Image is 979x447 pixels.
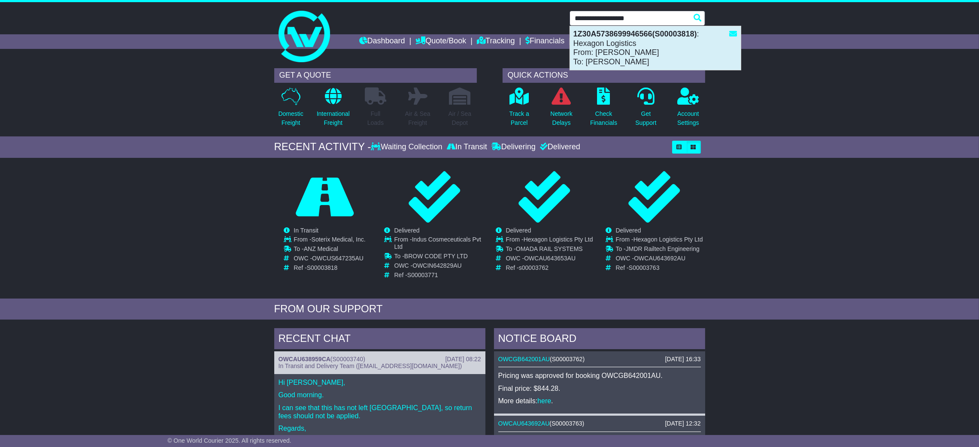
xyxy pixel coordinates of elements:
[279,391,481,399] p: Good morning.
[635,87,657,132] a: GetSupport
[294,236,365,245] td: From -
[524,236,593,243] span: Hexagon Logistics Pty Ltd
[506,227,531,234] span: Delivered
[294,255,365,264] td: OWC -
[279,356,481,363] div: ( )
[615,255,703,264] td: OWC -
[445,142,489,152] div: In Transit
[294,264,365,272] td: Ref -
[615,236,703,245] td: From -
[365,109,386,127] p: Full Loads
[498,420,550,427] a: OWCAU643692AU
[626,245,700,252] span: JMDR Railtech Engineering
[552,420,582,427] span: S00003763
[634,255,685,262] span: OWCAU643692AU
[394,262,485,272] td: OWC -
[506,236,593,245] td: From -
[570,26,741,70] div: : Hexagon Logistics From: [PERSON_NAME] To: [PERSON_NAME]
[525,34,564,49] a: Financials
[509,87,530,132] a: Track aParcel
[279,356,330,362] a: OWCAU638959CA
[279,424,481,432] p: Regards,
[489,142,538,152] div: Delivering
[304,245,338,252] span: ANZ Medical
[445,356,481,363] div: [DATE] 08:22
[294,227,318,234] span: In Transit
[494,328,705,351] div: NOTICE BOARD
[665,356,700,363] div: [DATE] 16:33
[394,236,481,250] span: Indus Cosmeceuticals Pvt Ltd
[333,356,364,362] span: S00003740
[278,109,303,127] p: Domestic Freight
[498,420,701,427] div: ( )
[279,362,462,369] span: In Transit and Delivery Team ([EMAIL_ADDRESS][DOMAIN_NAME])
[449,109,472,127] p: Air / Sea Depot
[405,109,430,127] p: Air & Sea Freight
[415,34,466,49] a: Quote/Book
[516,245,583,252] span: OMADA RAIL SYSTEMS
[498,356,550,362] a: OWCGB642001AU
[615,227,641,234] span: Delivered
[274,328,485,351] div: RECENT CHAT
[394,253,485,262] td: To -
[498,384,701,393] p: Final price: $844.28.
[407,272,438,278] span: S00003771
[552,356,583,362] span: S00003762
[538,142,580,152] div: Delivered
[550,109,572,127] p: Network Delays
[506,264,593,272] td: Ref -
[590,87,618,132] a: CheckFinancials
[279,404,481,420] p: I can see that this has not left [GEOGRAPHIC_DATA], so return fees should not be applied.
[629,264,660,271] span: S00003763
[404,253,468,260] span: BROW CODE PTY LTD
[167,437,291,444] span: © One World Courier 2025. All rights reserved.
[509,109,529,127] p: Track a Parcel
[278,87,303,132] a: DomesticFreight
[307,264,338,271] span: S00003818
[498,397,701,405] p: More details: .
[312,255,364,262] span: OWCUS647235AU
[665,420,700,427] div: [DATE] 12:32
[274,141,371,153] div: RECENT ACTIVITY -
[394,227,420,234] span: Delivered
[498,356,701,363] div: ( )
[294,245,365,255] td: To -
[371,142,444,152] div: Waiting Collection
[498,371,701,380] p: Pricing was approved for booking OWCGB642001AU.
[550,87,573,132] a: NetworkDelays
[633,236,703,243] span: Hexagon Logistics Pty Ltd
[506,245,593,255] td: To -
[615,264,703,272] td: Ref -
[316,87,350,132] a: InternationalFreight
[506,255,593,264] td: OWC -
[477,34,515,49] a: Tracking
[274,68,477,83] div: GET A QUOTE
[677,109,699,127] p: Account Settings
[317,109,350,127] p: International Freight
[412,262,461,269] span: OWCIN642829AU
[519,264,549,271] span: s00003762
[274,303,705,315] div: FROM OUR SUPPORT
[394,272,485,279] td: Ref -
[359,34,405,49] a: Dashboard
[537,397,551,405] a: here
[590,109,617,127] p: Check Financials
[677,87,700,132] a: AccountSettings
[635,109,656,127] p: Get Support
[312,236,366,243] span: Soterix Medical, Inc.
[279,378,481,387] p: Hi [PERSON_NAME],
[573,30,697,38] strong: 1Z30A5738699946566(S00003818)
[615,245,703,255] td: To -
[524,255,576,262] span: OWCAU643653AU
[503,68,705,83] div: QUICK ACTIONS
[394,236,485,253] td: From -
